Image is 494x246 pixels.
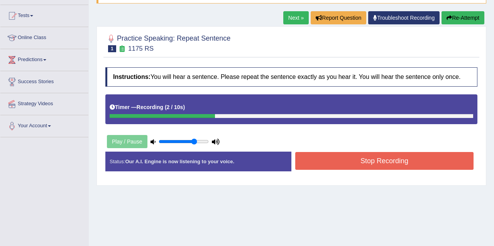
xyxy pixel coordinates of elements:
a: Predictions [0,49,88,68]
a: Tests [0,5,88,24]
a: Troubleshoot Recording [368,11,440,24]
h4: You will hear a sentence. Please repeat the sentence exactly as you hear it. You will hear the se... [105,67,477,87]
b: Recording [137,104,163,110]
button: Re-Attempt [442,11,484,24]
h5: Timer — [110,104,185,110]
span: 1 [108,45,116,52]
b: ( [165,104,167,110]
b: ) [183,104,185,110]
strong: Our A.I. Engine is now listening to your voice. [125,159,234,164]
a: Your Account [0,115,88,135]
button: Stop Recording [295,152,474,170]
a: Online Class [0,27,88,46]
small: Exam occurring question [118,45,126,53]
small: 1175 RS [128,45,154,52]
a: Success Stories [0,71,88,91]
b: Instructions: [113,73,151,80]
b: 2 / 10s [167,104,183,110]
button: Report Question [311,11,366,24]
h2: Practice Speaking: Repeat Sentence [105,33,230,52]
div: Status: [105,152,291,171]
a: Next » [283,11,309,24]
a: Strategy Videos [0,93,88,113]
